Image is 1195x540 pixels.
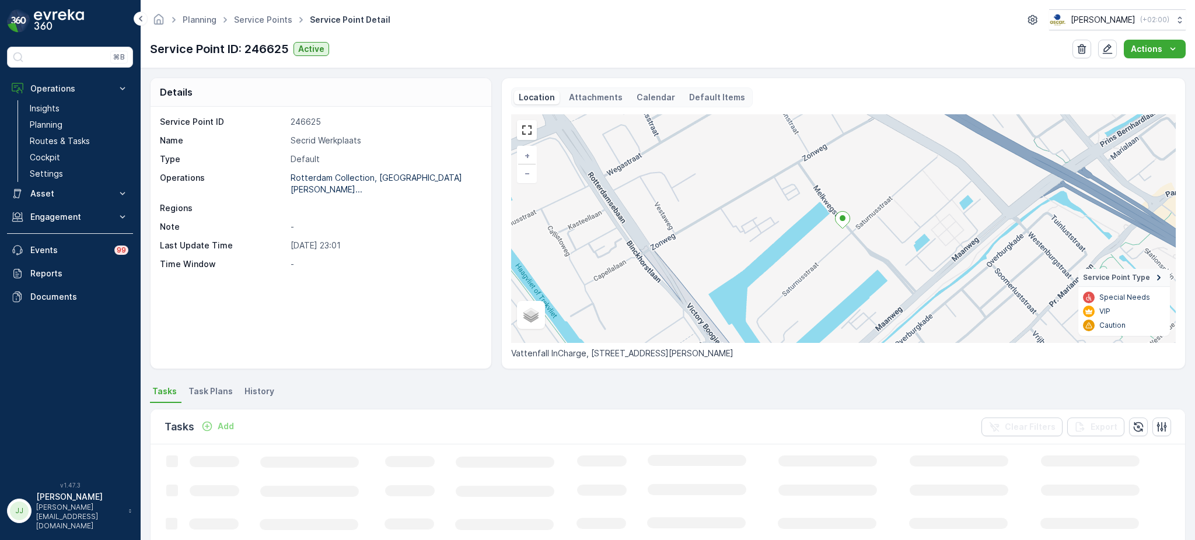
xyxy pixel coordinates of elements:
p: Calendar [637,92,675,103]
img: logo [7,9,30,33]
p: Service Point ID [160,116,286,128]
a: Cockpit [25,149,133,166]
p: ( +02:00 ) [1140,15,1169,24]
span: Service Point Detail [308,14,393,26]
button: Actions [1124,40,1186,58]
p: Clear Filters [1005,421,1056,433]
p: Add [218,420,234,432]
p: ⌘B [113,52,125,62]
button: Export [1067,418,1124,436]
p: Planning [30,119,62,131]
p: Type [160,153,286,165]
button: [PERSON_NAME](+02:00) [1049,9,1186,30]
p: - [291,258,480,270]
p: Rotterdam Collection, [GEOGRAPHIC_DATA][PERSON_NAME]... [291,173,462,194]
p: [DATE] 23:01 [291,240,480,251]
p: - [291,221,480,233]
p: Insights [30,103,60,114]
button: JJ[PERSON_NAME][PERSON_NAME][EMAIL_ADDRESS][DOMAIN_NAME] [7,491,133,531]
img: basis-logo_rgb2x.png [1049,13,1066,26]
a: Layers [518,302,544,328]
p: Default [291,153,480,165]
p: Name [160,135,286,146]
p: Documents [30,291,128,303]
p: Note [160,221,286,233]
button: Add [197,419,239,433]
p: Export [1091,421,1117,433]
button: Engagement [7,205,133,229]
p: VIP [1099,307,1110,316]
p: Regions [160,202,286,214]
p: [PERSON_NAME][EMAIL_ADDRESS][DOMAIN_NAME] [36,503,123,531]
p: Settings [30,168,63,180]
p: Active [298,43,324,55]
p: Operations [160,172,286,195]
a: Settings [25,166,133,182]
p: Routes & Tasks [30,135,90,147]
p: 246625 [291,116,480,128]
p: Default Items [689,92,745,103]
p: Events [30,244,107,256]
p: Vattenfall InCharge, [STREET_ADDRESS][PERSON_NAME] [511,348,1176,359]
p: Tasks [165,419,194,435]
summary: Service Point Type [1078,269,1170,287]
p: Secrid Werkplaats [291,135,480,146]
a: Service Points [234,15,292,24]
a: Insights [25,100,133,117]
p: Caution [1099,321,1126,330]
p: Time Window [160,258,286,270]
a: Homepage [152,17,165,27]
p: Service Point ID: 246625 [150,40,289,58]
p: [PERSON_NAME] [1071,14,1135,26]
p: Special Needs [1099,293,1150,302]
span: v 1.47.3 [7,482,133,489]
a: Zoom In [518,147,536,164]
button: Active [293,42,329,56]
span: Service Point Type [1083,273,1150,282]
img: logo_dark-DEwI_e13.png [34,9,84,33]
p: Operations [30,83,110,94]
p: Actions [1131,43,1162,55]
p: Engagement [30,211,110,223]
a: Documents [7,285,133,308]
a: Reports [7,262,133,285]
a: Planning [183,15,216,24]
p: Cockpit [30,152,60,163]
p: [PERSON_NAME] [36,491,123,503]
p: Last Update Time [160,240,286,251]
button: Operations [7,77,133,100]
p: Details [160,85,193,99]
button: Clear Filters [981,418,1063,436]
span: − [525,168,530,178]
p: 99 [117,246,126,255]
a: View Fullscreen [518,121,536,139]
button: Asset [7,182,133,205]
p: Attachments [569,92,623,103]
a: Events99 [7,239,133,262]
div: JJ [10,502,29,520]
a: Zoom Out [518,164,536,182]
p: Reports [30,268,128,279]
span: History [244,385,274,397]
p: Asset [30,188,110,199]
span: Task Plans [188,385,233,397]
a: Routes & Tasks [25,133,133,149]
span: Tasks [152,385,177,397]
p: Location [519,92,555,103]
a: Planning [25,117,133,133]
span: + [525,150,530,160]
